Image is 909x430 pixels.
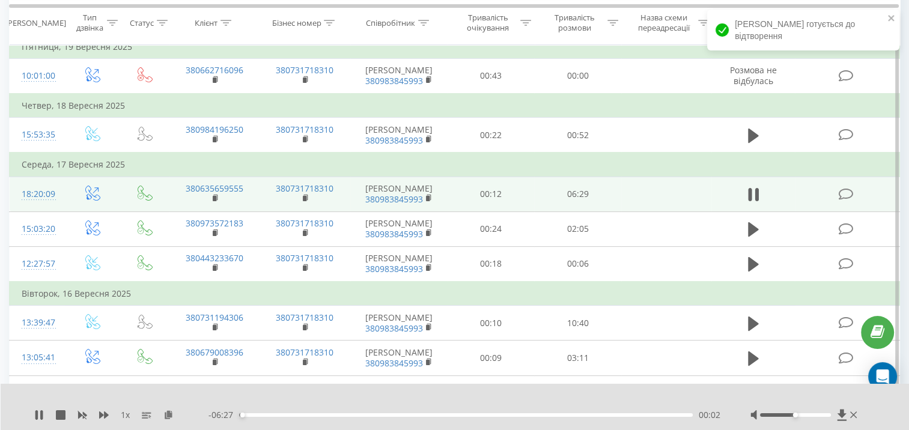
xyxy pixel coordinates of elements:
a: 380679008396 [186,347,243,358]
td: 00:24 [448,211,535,246]
td: 00:12 [448,177,535,211]
td: 00:52 [534,118,621,153]
div: 15:03:20 [22,217,53,241]
td: 00:00 [534,375,621,410]
td: [PERSON_NAME] [350,118,448,153]
div: Тривалість очікування [458,13,518,33]
div: Співробітник [366,17,415,28]
a: 380731718310 [276,183,333,194]
td: 03:11 [534,341,621,375]
a: 380984196250 [186,124,243,135]
a: 380966711571 [186,381,243,393]
a: 380983845993 [365,357,423,369]
td: 00:10 [448,306,535,341]
td: 00:06 [534,246,621,282]
a: 380662716096 [186,64,243,76]
div: 13:39:47 [22,311,53,335]
div: Accessibility label [793,413,798,417]
div: [PERSON_NAME] [5,17,66,28]
td: 00:22 [448,118,535,153]
span: - 06:27 [208,409,239,421]
td: [PERSON_NAME] [350,341,448,375]
a: 380973572183 [186,217,243,229]
div: 15:53:35 [22,123,53,147]
a: 380983845993 [365,135,423,146]
div: Статус [130,17,154,28]
td: П’ятниця, 19 Вересня 2025 [10,35,900,59]
div: 13:05:41 [22,346,53,369]
td: [PERSON_NAME] [350,306,448,341]
td: Середа, 17 Вересня 2025 [10,153,900,177]
td: 00:08 [448,375,535,410]
a: 380731194306 [186,312,243,323]
a: 380983845993 [365,228,423,240]
div: Бізнес номер [272,17,321,28]
div: 12:50:15 [22,381,53,405]
div: 10:01:00 [22,64,53,88]
div: Тривалість розмови [545,13,604,33]
a: 380731718310 [276,252,333,264]
td: [PERSON_NAME] [350,58,448,94]
span: 00:02 [699,409,720,421]
a: 380731718310 [276,347,333,358]
td: [PERSON_NAME] [350,375,448,410]
div: 18:20:09 [22,183,53,206]
div: [PERSON_NAME] готується до відтворення [707,10,899,50]
td: Вівторок, 16 Вересня 2025 [10,282,900,306]
a: 380635659555 [186,183,243,194]
td: [PERSON_NAME] [350,211,448,246]
td: [PERSON_NAME] [350,177,448,211]
div: 12:27:57 [22,252,53,276]
a: 380443233670 [186,252,243,264]
td: 00:18 [448,246,535,282]
span: Розмова не відбулась [730,64,777,86]
a: 380983845993 [365,322,423,334]
a: 380731718310 [276,312,333,323]
a: 380731718310 [276,64,333,76]
td: 10:40 [534,306,621,341]
td: 02:05 [534,211,621,246]
span: Розмова не відбулась [730,381,777,404]
div: Назва схеми переадресації [632,13,695,33]
div: Тип дзвінка [76,13,104,33]
a: 380731718310 [276,217,333,229]
td: Четвер, 18 Вересня 2025 [10,94,900,118]
td: 00:09 [448,341,535,375]
span: 1 x [121,409,130,421]
a: 380983845993 [365,193,423,205]
a: 380983845993 [365,263,423,274]
a: 380731718310 [276,124,333,135]
td: [PERSON_NAME] [350,246,448,282]
a: 380983845993 [365,75,423,86]
button: close [887,13,896,25]
td: 00:43 [448,58,535,94]
div: Open Intercom Messenger [868,362,897,391]
td: 00:00 [534,58,621,94]
div: Accessibility label [240,413,245,417]
div: Клієнт [195,17,217,28]
a: 380731718310 [276,381,333,393]
td: 06:29 [534,177,621,211]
